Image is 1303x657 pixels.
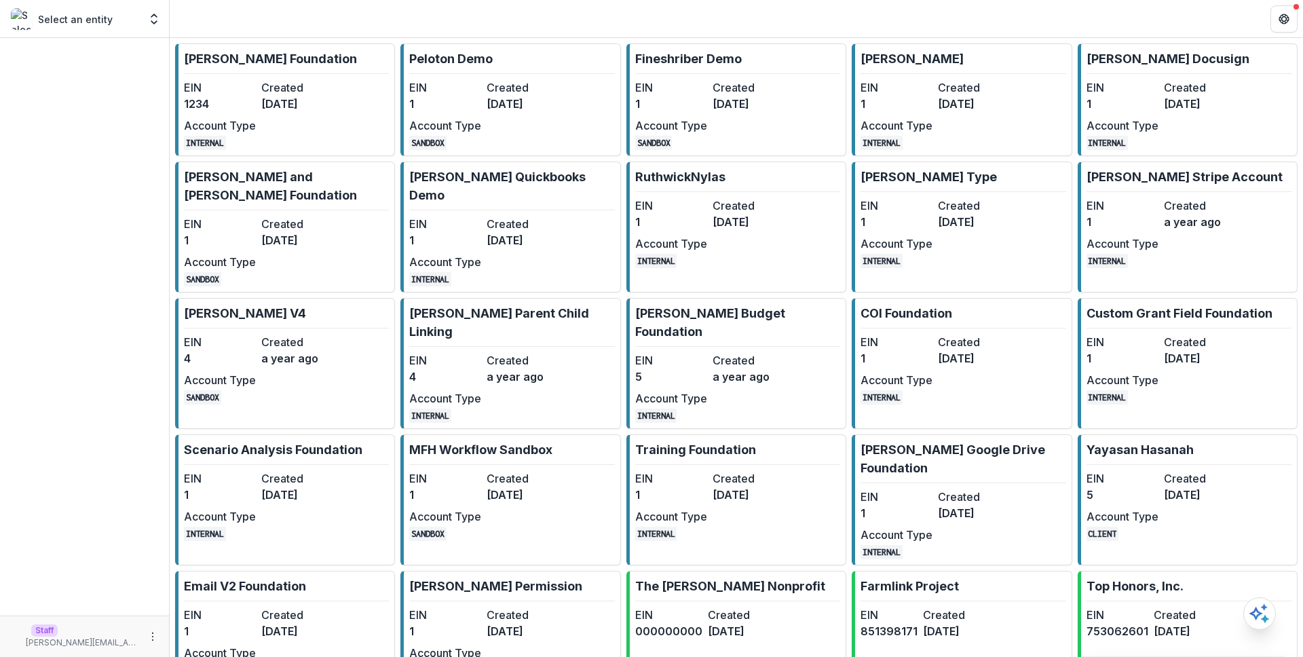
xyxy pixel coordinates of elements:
[852,434,1072,565] a: [PERSON_NAME] Google Drive FoundationEIN1Created[DATE]Account TypeINTERNAL
[861,545,903,559] code: INTERNAL
[635,607,702,623] dt: EIN
[261,79,333,96] dt: Created
[1164,214,1236,230] dd: a year ago
[635,198,707,214] dt: EIN
[626,298,846,429] a: [PERSON_NAME] Budget FoundationEIN5Createda year agoAccount TypeINTERNAL
[409,216,481,232] dt: EIN
[923,623,980,639] dd: [DATE]
[184,487,256,503] dd: 1
[487,369,559,385] dd: a year ago
[1087,168,1283,186] p: [PERSON_NAME] Stripe Account
[487,79,559,96] dt: Created
[1087,136,1129,150] code: INTERNAL
[487,216,559,232] dt: Created
[713,198,785,214] dt: Created
[635,214,707,230] dd: 1
[261,350,333,367] dd: a year ago
[861,214,932,230] dd: 1
[635,440,756,459] p: Training Foundation
[175,162,395,293] a: [PERSON_NAME] and [PERSON_NAME] FoundationEIN1Created[DATE]Account TypeSANDBOX
[861,334,932,350] dt: EIN
[175,298,395,429] a: [PERSON_NAME] V4EIN4Createda year agoAccount TypeSANDBOX
[184,216,256,232] dt: EIN
[1078,43,1298,156] a: [PERSON_NAME] DocusignEIN1Created[DATE]Account TypeINTERNAL
[923,607,980,623] dt: Created
[1087,607,1148,623] dt: EIN
[1078,162,1298,293] a: [PERSON_NAME] Stripe AccountEIN1Createda year agoAccount TypeINTERNAL
[626,162,846,293] a: RuthwickNylasEIN1Created[DATE]Account TypeINTERNAL
[184,390,221,405] code: SANDBOX
[713,214,785,230] dd: [DATE]
[184,350,256,367] dd: 4
[635,254,677,268] code: INTERNAL
[409,470,481,487] dt: EIN
[184,527,226,541] code: INTERNAL
[626,434,846,565] a: Training FoundationEIN1Created[DATE]Account TypeINTERNAL
[409,254,481,270] dt: Account Type
[635,369,707,385] dd: 5
[713,79,785,96] dt: Created
[261,607,333,623] dt: Created
[409,50,493,68] p: Peloton Demo
[409,369,481,385] dd: 4
[635,50,742,68] p: Fineshriber Demo
[852,298,1072,429] a: COI FoundationEIN1Created[DATE]Account TypeINTERNAL
[861,527,932,543] dt: Account Type
[635,304,840,341] p: [PERSON_NAME] Budget Foundation
[184,577,306,595] p: Email V2 Foundation
[1078,298,1298,429] a: Custom Grant Field FoundationEIN1Created[DATE]Account TypeINTERNAL
[861,607,918,623] dt: EIN
[1164,487,1236,503] dd: [DATE]
[852,162,1072,293] a: [PERSON_NAME] TypeEIN1Created[DATE]Account TypeINTERNAL
[409,96,481,112] dd: 1
[184,440,362,459] p: Scenario Analysis Foundation
[635,577,825,595] p: The [PERSON_NAME] Nonprofit
[487,352,559,369] dt: Created
[938,334,1010,350] dt: Created
[487,487,559,503] dd: [DATE]
[1078,434,1298,565] a: Yayasan HasanahEIN5Created[DATE]Account TypeCLIENT
[1243,597,1276,630] button: Open AI Assistant
[184,50,357,68] p: [PERSON_NAME] Foundation
[1087,236,1158,252] dt: Account Type
[1164,334,1236,350] dt: Created
[708,607,775,623] dt: Created
[1087,372,1158,388] dt: Account Type
[184,232,256,248] dd: 1
[861,79,932,96] dt: EIN
[861,50,964,68] p: [PERSON_NAME]
[184,334,256,350] dt: EIN
[861,623,918,639] dd: 851398171
[1087,440,1194,459] p: Yayasan Hasanah
[635,487,707,503] dd: 1
[1164,350,1236,367] dd: [DATE]
[487,623,559,639] dd: [DATE]
[861,489,932,505] dt: EIN
[861,372,932,388] dt: Account Type
[861,577,959,595] p: Farmlink Project
[487,96,559,112] dd: [DATE]
[1087,334,1158,350] dt: EIN
[938,198,1010,214] dt: Created
[635,527,677,541] code: INTERNAL
[1164,79,1236,96] dt: Created
[861,390,903,405] code: INTERNAL
[713,369,785,385] dd: a year ago
[861,505,932,521] dd: 1
[1087,96,1158,112] dd: 1
[938,489,1010,505] dt: Created
[635,409,677,423] code: INTERNAL
[409,168,614,204] p: [PERSON_NAME] Quickbooks Demo
[861,198,932,214] dt: EIN
[409,272,451,286] code: INTERNAL
[635,508,707,525] dt: Account Type
[1087,508,1158,525] dt: Account Type
[861,136,903,150] code: INTERNAL
[1087,79,1158,96] dt: EIN
[409,487,481,503] dd: 1
[938,214,1010,230] dd: [DATE]
[938,505,1010,521] dd: [DATE]
[713,487,785,503] dd: [DATE]
[31,624,58,637] p: Staff
[261,216,333,232] dt: Created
